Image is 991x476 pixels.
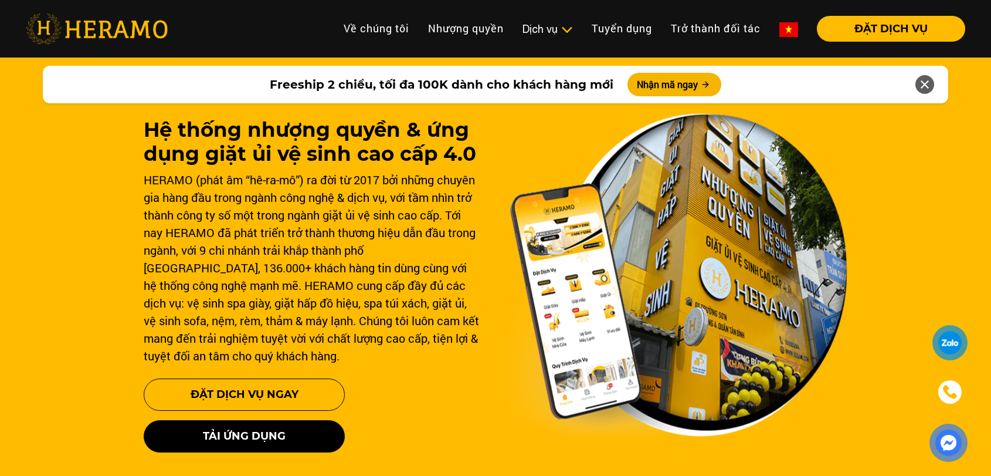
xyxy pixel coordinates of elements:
[419,16,513,41] a: Nhượng quyền
[944,386,956,399] img: phone-icon
[582,16,661,41] a: Tuyển dụng
[144,420,345,453] button: Tải ứng dụng
[817,16,965,42] button: ĐẶT DỊCH VỤ
[561,24,573,36] img: subToggleIcon
[510,113,847,437] img: banner
[26,13,168,44] img: heramo-logo.png
[270,76,613,93] span: Freeship 2 chiều, tối đa 100K dành cho khách hàng mới
[661,16,770,41] a: Trở thành đối tác
[627,73,721,96] button: Nhận mã ngay
[144,379,345,411] button: Đặt Dịch Vụ Ngay
[334,16,419,41] a: Về chúng tôi
[144,118,481,166] h1: Hệ thống nhượng quyền & ứng dụng giặt ủi vệ sinh cao cấp 4.0
[522,21,573,37] div: Dịch vụ
[144,171,481,364] div: HERAMO (phát âm “hê-ra-mô”) ra đời từ 2017 bởi những chuyên gia hàng đầu trong ngành công nghệ & ...
[807,23,965,34] a: ĐẶT DỊCH VỤ
[934,376,966,408] a: phone-icon
[779,22,798,37] img: vn-flag.png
